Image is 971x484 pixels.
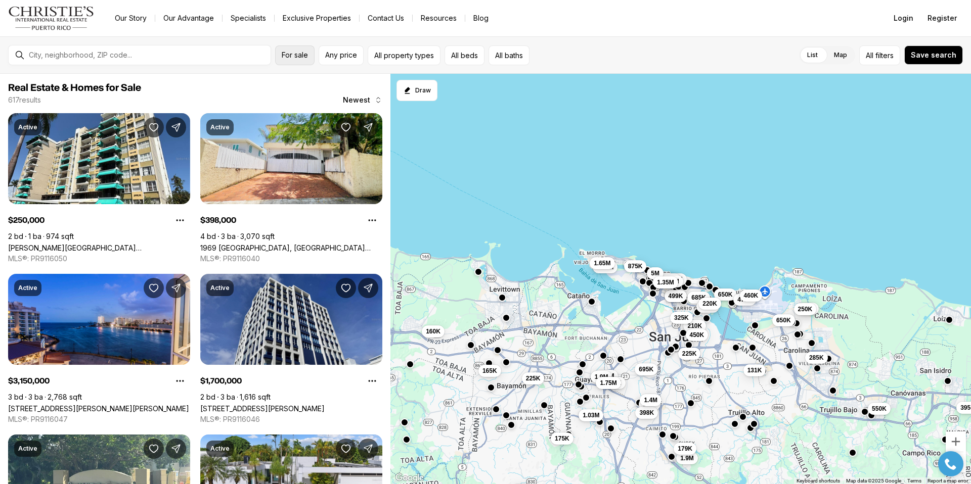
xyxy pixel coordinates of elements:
[358,439,378,459] button: Share Property
[319,45,364,65] button: Any price
[336,278,356,298] button: Save Property: 14 DELCASSE #704
[635,406,658,418] button: 398K
[700,302,715,310] span: 525K
[8,404,189,413] a: 5 MUNOZ RIVERA AVE #504, SAN JUAN PR, 00901
[907,478,921,483] a: Terms (opens in new tab)
[702,300,717,308] span: 220K
[682,350,697,358] span: 225K
[210,284,230,292] p: Active
[325,51,357,59] span: Any price
[639,398,660,410] button: 1.7M
[8,83,141,93] span: Real Estate & Homes for Sale
[144,117,164,137] button: Save Property: Aven Galicia CALLE GALICIA #3k
[665,289,687,302] button: 499K
[859,45,900,65] button: Allfilters
[275,11,359,25] a: Exclusive Properties
[368,45,440,65] button: All property types
[797,303,819,315] button: 1.6M
[663,275,677,283] span: 245K
[422,325,445,337] button: 160K
[846,478,901,483] span: Map data ©2025 Google
[686,328,709,341] button: 450K
[805,352,828,364] button: 285K
[687,292,710,304] button: 685K
[18,445,37,453] p: Active
[680,454,694,462] span: 1.9M
[794,303,817,315] button: 250K
[921,8,963,28] button: Register
[210,445,230,453] p: Active
[644,396,657,404] span: 1.4M
[526,374,541,382] span: 225K
[170,371,190,391] button: Property options
[166,278,186,298] button: Share Property
[888,8,919,28] button: Login
[426,327,440,335] span: 160K
[658,275,683,287] button: 3.95M
[590,257,614,269] button: 1.65M
[653,273,675,285] button: 1.7M
[737,296,752,304] span: 475K
[928,478,968,483] a: Report a map error
[8,6,95,30] img: logo
[678,444,692,452] span: 179K
[639,408,654,416] span: 398K
[597,263,613,271] span: 5.95M
[639,365,653,373] span: 695K
[747,366,762,374] span: 131K
[670,311,693,323] button: 325K
[714,288,737,300] button: 650K
[772,314,795,326] button: 650K
[678,348,701,360] button: 225K
[698,298,721,310] button: 220K
[676,452,698,464] button: 1.9M
[166,439,186,459] button: Share Property
[336,439,356,459] button: Save Property: 4 CALLE PETUNIA
[946,431,966,452] button: Zoom in
[683,319,706,331] button: 210K
[911,51,956,59] span: Save search
[653,276,678,288] button: 1.35M
[658,273,681,285] button: 245K
[358,117,378,137] button: Share Property
[635,363,657,375] button: 695K
[358,278,378,298] button: Share Property
[669,292,683,300] span: 499K
[928,14,957,22] span: Register
[894,14,913,22] span: Login
[798,305,813,313] span: 250K
[600,379,616,387] span: 1.75M
[223,11,274,25] a: Specialists
[413,11,465,25] a: Resources
[593,261,617,273] button: 5.95M
[593,370,618,382] button: 3.79M
[275,45,315,65] button: For sale
[809,354,824,362] span: 285K
[691,294,706,302] span: 685K
[868,402,891,414] button: 550K
[18,284,37,292] p: Active
[465,11,497,25] a: Blog
[18,123,37,131] p: Active
[343,96,370,104] span: Newest
[594,259,610,267] span: 1.65M
[200,404,325,413] a: 14 DELCASSE #704, SAN JUAN PR, 00907
[336,117,356,137] button: Save Property: 1969 CALLE NOGAL
[8,96,41,104] p: 617 results
[489,45,529,65] button: All baths
[624,260,647,272] button: 875K
[337,90,388,110] button: Newest
[674,442,696,454] button: 179K
[482,366,497,374] span: 165K
[522,372,545,384] button: 225K
[690,330,704,338] span: 450K
[144,278,164,298] button: Save Property: 5 MUNOZ RIVERA AVE #504
[107,11,155,25] a: Our Story
[776,316,791,324] span: 650K
[826,46,855,64] label: Map
[170,210,190,230] button: Property options
[200,244,382,252] a: 1969 CALLE NOGAL, SAN JUAN PR, 00926
[647,267,664,279] button: 5M
[362,371,382,391] button: Property options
